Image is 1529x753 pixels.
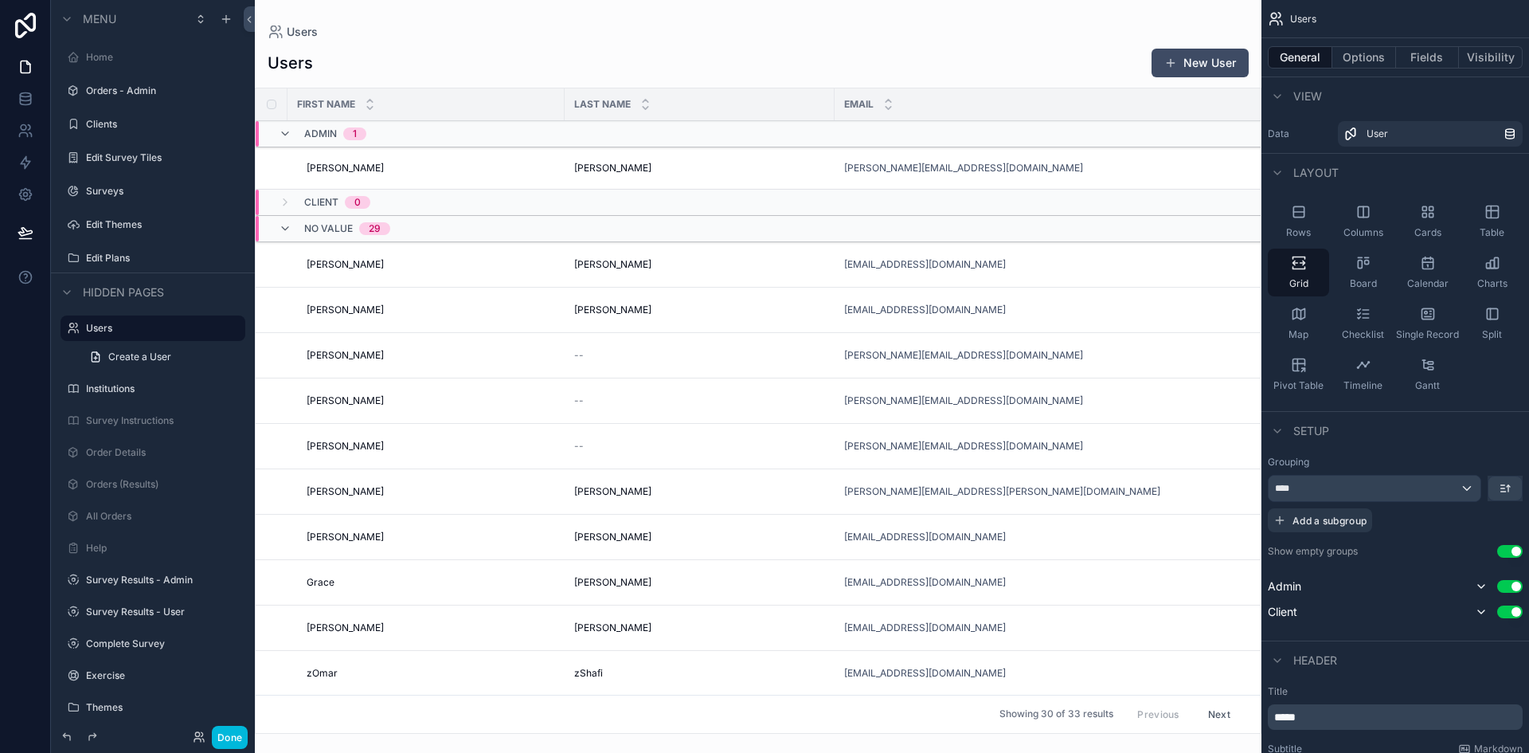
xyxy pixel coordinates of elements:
[844,98,874,111] span: Email
[1343,226,1383,239] span: Columns
[304,222,353,235] span: No value
[1480,226,1504,239] span: Table
[1289,328,1308,341] span: Map
[1397,249,1458,296] button: Calendar
[1268,604,1297,620] span: Client
[1293,423,1329,439] span: Setup
[1332,300,1394,347] button: Checklist
[1461,249,1523,296] button: Charts
[1332,198,1394,245] button: Columns
[1293,165,1339,181] span: Layout
[1268,249,1329,296] button: Grid
[1293,653,1337,669] span: Header
[86,478,236,491] label: Orders (Results)
[1332,46,1396,69] button: Options
[1286,226,1311,239] span: Rows
[304,196,338,209] span: Client
[1396,46,1460,69] button: Fields
[86,510,236,523] label: All Orders
[1396,328,1459,341] span: Single Record
[1332,351,1394,398] button: Timeline
[86,185,236,198] label: Surveys
[353,127,357,140] div: 1
[1338,121,1523,147] a: User
[297,98,355,111] span: First name
[1268,456,1309,469] label: Grouping
[1415,379,1440,392] span: Gantt
[86,669,236,682] label: Exercise
[1268,300,1329,347] button: Map
[1273,379,1324,392] span: Pivot Table
[1332,249,1394,296] button: Board
[999,708,1113,721] span: Showing 30 of 33 results
[1461,198,1523,245] button: Table
[304,127,337,140] span: Admin
[1268,578,1301,594] span: Admin
[86,118,236,131] label: Clients
[1367,127,1388,140] span: User
[1397,198,1458,245] button: Cards
[86,574,236,586] label: Survey Results - Admin
[86,414,236,427] label: Survey Instructions
[1268,46,1332,69] button: General
[1397,351,1458,398] button: Gantt
[1350,277,1377,290] span: Board
[86,84,236,97] label: Orders - Admin
[108,351,171,363] span: Create a User
[1290,13,1316,25] span: Users
[80,344,245,370] a: Create a User
[1268,508,1372,532] button: Add a subgroup
[1268,127,1332,140] label: Data
[86,637,236,650] label: Complete Survey
[86,701,236,714] label: Themes
[86,446,236,459] label: Order Details
[1397,300,1458,347] button: Single Record
[1268,545,1358,558] label: Show empty groups
[1459,46,1523,69] button: Visibility
[86,252,236,265] label: Edit Plans
[354,196,361,209] div: 0
[1407,277,1449,290] span: Calendar
[83,11,116,27] span: Menu
[1342,328,1384,341] span: Checklist
[86,322,236,335] label: Users
[1293,88,1322,104] span: View
[86,382,236,395] label: Institutions
[1477,277,1507,290] span: Charts
[1292,515,1367,527] span: Add a subgroup
[86,606,236,618] label: Survey Results - User
[86,542,236,555] label: Help
[369,222,381,235] div: 29
[86,218,236,231] label: Edit Themes
[1482,328,1502,341] span: Split
[1268,198,1329,245] button: Rows
[1414,226,1441,239] span: Cards
[86,151,236,164] label: Edit Survey Tiles
[86,51,236,64] label: Home
[1268,704,1523,730] div: scrollable content
[1343,379,1382,392] span: Timeline
[1461,300,1523,347] button: Split
[574,98,631,111] span: Last name
[212,726,248,749] button: Done
[1268,685,1523,698] label: Title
